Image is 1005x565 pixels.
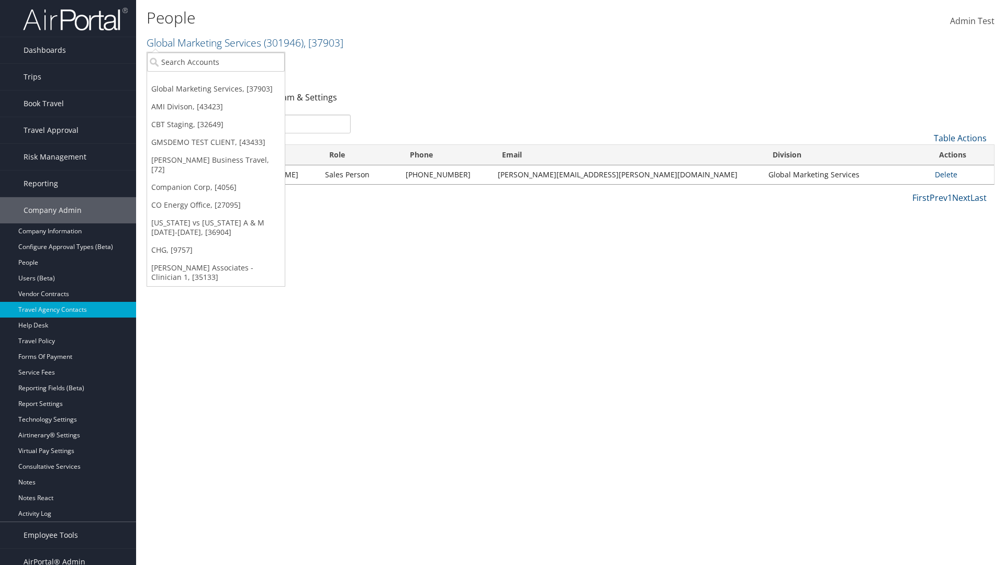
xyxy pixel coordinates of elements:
span: ( 301946 ) [264,36,304,50]
a: CHG, [9757] [147,241,285,259]
a: Next [952,192,970,204]
span: Dashboards [24,37,66,63]
a: [PERSON_NAME] Business Travel, [72] [147,151,285,178]
a: [US_STATE] vs [US_STATE] A & M [DATE]-[DATE], [36904] [147,214,285,241]
a: AMI Divison, [43423] [147,98,285,116]
td: [PERSON_NAME][EMAIL_ADDRESS][PERSON_NAME][DOMAIN_NAME] [493,165,763,184]
th: Actions [930,145,994,165]
th: Role: activate to sort column ascending [320,145,400,165]
td: [PHONE_NUMBER] [400,165,493,184]
th: Phone [400,145,493,165]
a: Prev [930,192,947,204]
a: Global Marketing Services [147,36,343,50]
a: Delete [935,169,957,179]
a: Team & Settings [273,92,337,103]
a: 1 [947,192,952,204]
img: airportal-logo.png [23,7,128,31]
span: Book Travel [24,91,64,117]
a: CBT Staging, [32649] [147,116,285,133]
a: Admin Test [950,5,995,38]
td: Global Marketing Services [763,165,929,184]
a: Global Marketing Services, [37903] [147,80,285,98]
td: Sales Person [320,165,400,184]
th: Division: activate to sort column ascending [763,145,929,165]
a: Companion Corp, [4056] [147,178,285,196]
th: Email: activate to sort column ascending [493,145,763,165]
input: Search Accounts [147,52,285,72]
a: [PERSON_NAME] Associates - Clinician 1, [35133] [147,259,285,286]
h1: People [147,7,712,29]
span: Reporting [24,171,58,197]
span: Employee Tools [24,522,78,548]
span: Travel Approval [24,117,79,143]
span: , [ 37903 ] [304,36,343,50]
span: Trips [24,64,41,90]
span: Company Admin [24,197,82,223]
span: Admin Test [950,15,995,27]
a: CO Energy Office, [27095] [147,196,285,214]
a: Table Actions [934,132,987,144]
a: First [912,192,930,204]
a: Last [970,192,987,204]
span: Risk Management [24,144,86,170]
a: GMSDEMO TEST CLIENT, [43433] [147,133,285,151]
